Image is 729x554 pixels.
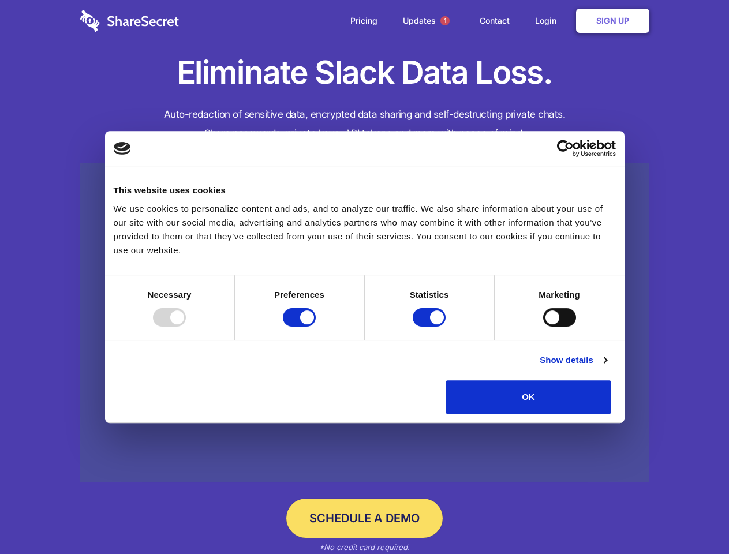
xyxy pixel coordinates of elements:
button: OK [446,380,611,414]
a: Usercentrics Cookiebot - opens in a new window [515,140,616,157]
span: 1 [440,16,450,25]
a: Show details [540,353,607,367]
h1: Eliminate Slack Data Loss. [80,52,649,93]
div: We use cookies to personalize content and ads, and to analyze our traffic. We also share informat... [114,202,616,257]
h4: Auto-redaction of sensitive data, encrypted data sharing and self-destructing private chats. Shar... [80,105,649,143]
a: Schedule a Demo [286,499,443,538]
strong: Preferences [274,290,324,300]
img: logo-wordmark-white-trans-d4663122ce5f474addd5e946df7df03e33cb6a1c49d2221995e7729f52c070b2.svg [80,10,179,32]
a: Contact [468,3,521,39]
a: Login [524,3,574,39]
a: Sign Up [576,9,649,33]
strong: Statistics [410,290,449,300]
a: Pricing [339,3,389,39]
a: Wistia video thumbnail [80,163,649,483]
div: This website uses cookies [114,184,616,197]
img: logo [114,142,131,155]
em: *No credit card required. [319,542,410,552]
strong: Necessary [148,290,192,300]
strong: Marketing [539,290,580,300]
